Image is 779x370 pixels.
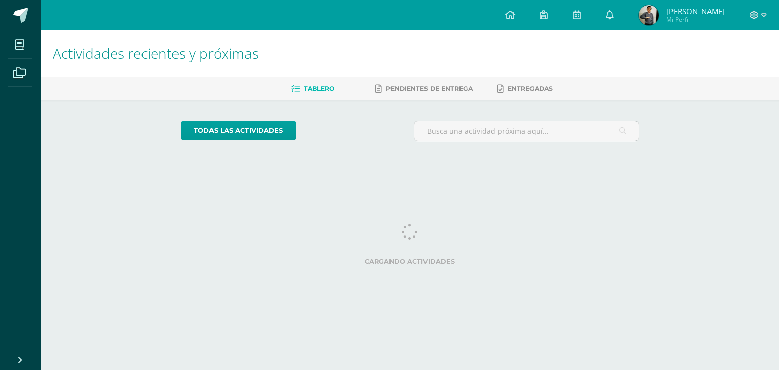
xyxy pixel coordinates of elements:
[375,81,473,97] a: Pendientes de entrega
[639,5,659,25] img: 347e56e02a6c605bfc83091f318a9b7f.png
[304,85,334,92] span: Tablero
[666,15,725,24] span: Mi Perfil
[386,85,473,92] span: Pendientes de entrega
[497,81,553,97] a: Entregadas
[414,121,639,141] input: Busca una actividad próxima aquí...
[181,121,296,140] a: todas las Actividades
[181,257,640,265] label: Cargando actividades
[53,44,259,63] span: Actividades recientes y próximas
[291,81,334,97] a: Tablero
[508,85,553,92] span: Entregadas
[666,6,725,16] span: [PERSON_NAME]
